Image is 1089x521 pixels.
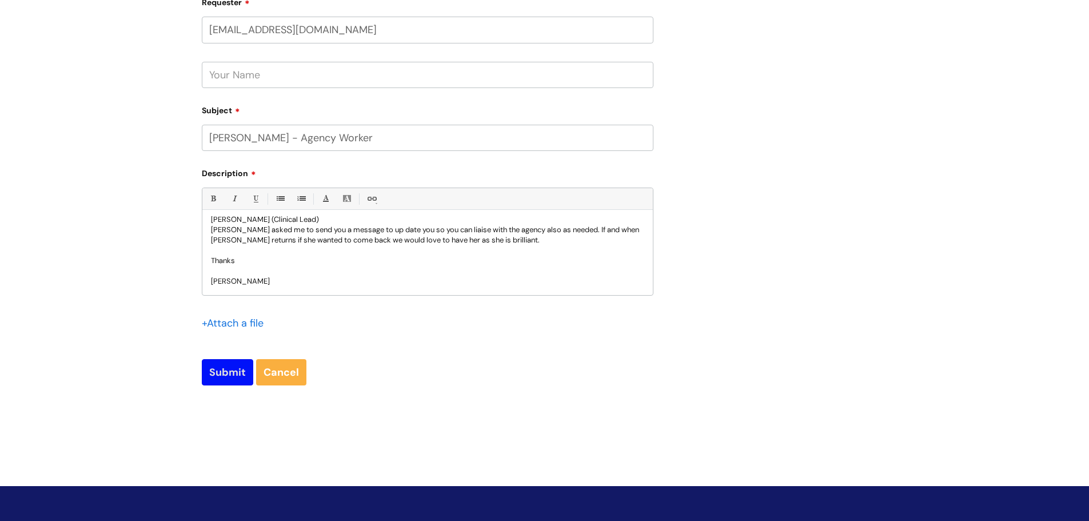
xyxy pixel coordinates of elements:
[211,276,644,287] p: [PERSON_NAME]
[211,225,644,245] p: [PERSON_NAME] asked me to send you a message to up date you so you can liaise with the agency als...
[248,192,262,206] a: Underline(Ctrl-U)
[364,192,378,206] a: Link
[256,359,306,385] a: Cancel
[294,192,308,206] a: 1. Ordered List (Ctrl-Shift-8)
[273,192,287,206] a: • Unordered List (Ctrl-Shift-7)
[202,165,653,178] label: Description
[211,256,644,266] p: Thanks
[202,359,253,385] input: Submit
[206,192,220,206] a: Bold (Ctrl-B)
[340,192,354,206] a: Back Color
[227,192,241,206] a: Italic (Ctrl-I)
[202,316,207,330] span: +
[202,17,653,43] input: Email
[202,62,653,88] input: Your Name
[318,192,333,206] a: Font Color
[202,102,653,116] label: Subject
[202,314,270,332] div: Attach a file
